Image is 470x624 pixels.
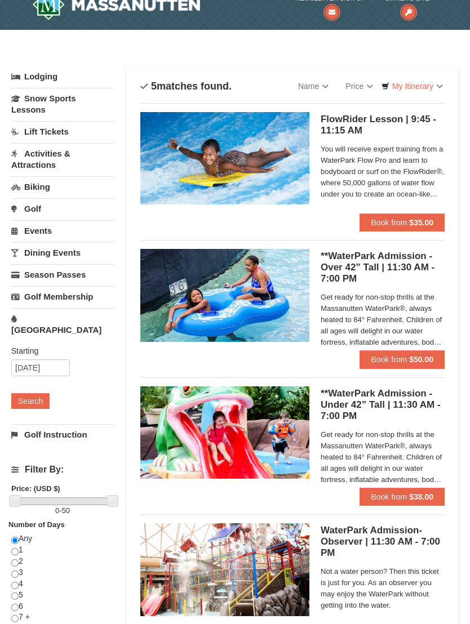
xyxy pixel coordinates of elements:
[374,78,450,95] a: My Itinerary
[321,388,445,422] h5: **WaterPark Admission - Under 42” Tall | 11:30 AM - 7:00 PM
[11,198,114,219] a: Golf
[11,505,114,516] label: -
[11,424,114,445] a: Golf Instruction
[11,220,114,241] a: Events
[371,355,407,364] span: Book from
[62,506,70,515] span: 50
[11,465,114,475] h4: Filter By:
[321,114,445,136] h5: FlowRider Lesson | 9:45 - 11:15 AM
[11,264,114,285] a: Season Passes
[55,506,59,515] span: 0
[371,218,407,227] span: Book from
[290,75,337,97] a: Name
[321,429,445,485] span: Get ready for non-stop thrills at the Massanutten WaterPark®, always heated to 84° Fahrenheit. Ch...
[11,286,114,307] a: Golf Membership
[140,249,309,341] img: 6619917-720-80b70c28.jpg
[360,488,445,506] button: Book from $38.00
[11,176,114,197] a: Biking
[409,492,433,501] strong: $38.00
[11,66,114,87] a: Lodging
[321,144,445,200] span: You will receive expert training from a WaterPark Flow Pro and learn to bodyboard or surf on the ...
[409,355,433,364] strong: $50.00
[321,525,445,559] h5: WaterPark Admission- Observer | 11:30 AM - 7:00 PM
[11,143,114,175] a: Activities & Attractions
[360,350,445,368] button: Book from $50.00
[337,75,382,97] a: Price
[11,345,105,356] label: Starting
[140,386,309,479] img: 6619917-732-e1c471e4.jpg
[11,242,114,263] a: Dining Events
[151,81,157,92] span: 5
[321,251,445,284] h5: **WaterPark Admission - Over 42” Tall | 11:30 AM - 7:00 PM
[11,121,114,142] a: Lift Tickets
[11,88,114,120] a: Snow Sports Lessons
[8,520,65,529] strong: Number of Days
[360,213,445,231] button: Book from $35.00
[371,492,407,501] span: Book from
[321,292,445,348] span: Get ready for non-stop thrills at the Massanutten WaterPark®, always heated to 84° Fahrenheit. Ch...
[11,308,114,340] a: [GEOGRAPHIC_DATA]
[140,523,309,616] img: 6619917-1522-bd7b88d9.jpg
[140,112,309,204] img: 6619917-216-363963c7.jpg
[409,218,433,227] strong: $35.00
[11,393,50,409] button: Search
[11,484,60,493] strong: Price: (USD $)
[321,566,445,611] span: Not a water person? Then this ticket is just for you. As an observer you may enjoy the WaterPark ...
[140,81,232,92] h4: matches found.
